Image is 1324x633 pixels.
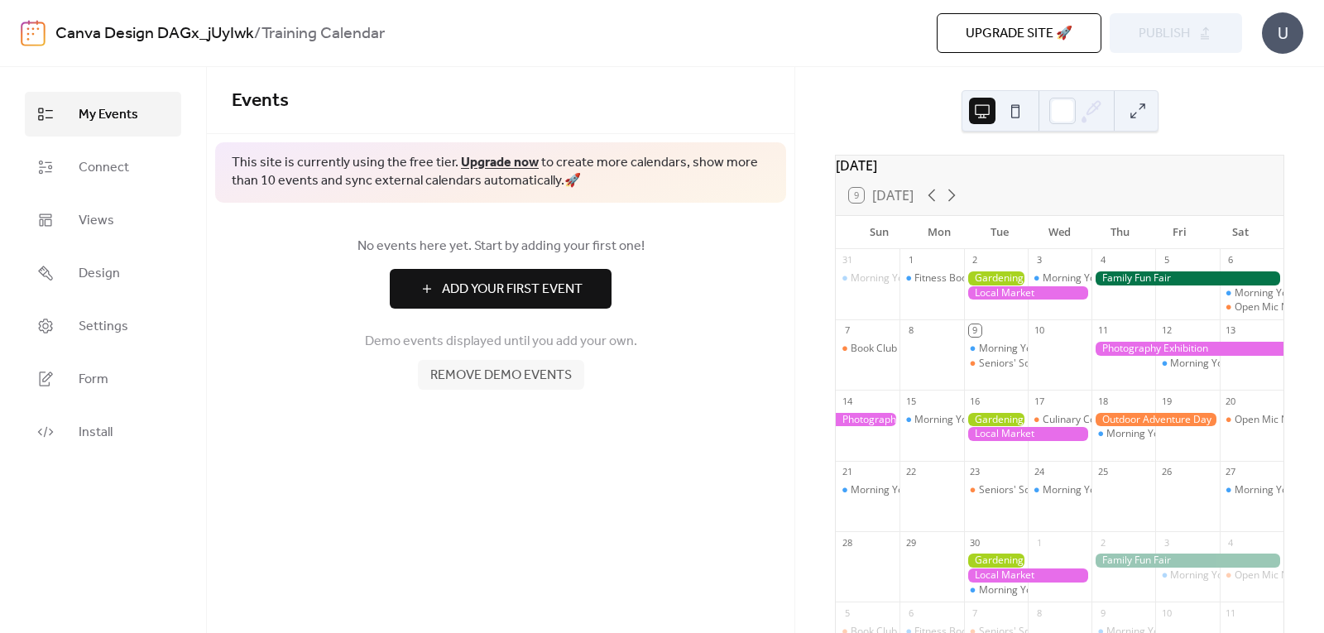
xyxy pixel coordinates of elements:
[1043,483,1131,497] div: Morning Yoga Bliss
[1235,568,1306,583] div: Open Mic Night
[1096,607,1109,619] div: 9
[25,92,181,137] a: My Events
[79,317,128,337] span: Settings
[390,269,612,309] button: Add Your First Event
[1033,324,1045,337] div: 10
[1225,254,1237,266] div: 6
[969,466,981,478] div: 23
[841,395,853,407] div: 14
[79,158,129,178] span: Connect
[365,332,637,352] span: Demo events displayed until you add your own.
[1043,271,1131,285] div: Morning Yoga Bliss
[964,271,1028,285] div: Gardening Workshop
[964,342,1028,356] div: Morning Yoga Bliss
[904,607,917,619] div: 6
[899,413,963,427] div: Morning Yoga Bliss
[841,466,853,478] div: 21
[969,254,981,266] div: 2
[261,18,385,50] b: Training Calendar
[969,324,981,337] div: 9
[914,413,1003,427] div: Morning Yoga Bliss
[418,360,584,390] button: Remove demo events
[904,395,917,407] div: 15
[1160,536,1173,549] div: 3
[1160,395,1173,407] div: 19
[849,216,909,249] div: Sun
[25,304,181,348] a: Settings
[1235,300,1306,314] div: Open Mic Night
[79,423,113,443] span: Install
[964,286,1092,300] div: Local Market
[899,271,963,285] div: Fitness Bootcamp
[1220,413,1283,427] div: Open Mic Night
[1225,536,1237,549] div: 4
[1220,483,1283,497] div: Morning Yoga Bliss
[25,145,181,189] a: Connect
[841,607,853,619] div: 5
[430,366,572,386] span: Remove demo events
[979,583,1067,597] div: Morning Yoga Bliss
[904,254,917,266] div: 1
[969,536,981,549] div: 30
[1170,568,1259,583] div: Morning Yoga Bliss
[1160,324,1173,337] div: 12
[1220,568,1283,583] div: Open Mic Night
[442,280,583,300] span: Add Your First Event
[964,583,1028,597] div: Morning Yoga Bliss
[1155,357,1219,371] div: Morning Yoga Bliss
[1028,271,1091,285] div: Morning Yoga Bliss
[1033,466,1045,478] div: 24
[1091,342,1283,356] div: Photography Exhibition
[1150,216,1211,249] div: Fri
[1160,607,1173,619] div: 10
[461,150,539,175] a: Upgrade now
[1029,216,1090,249] div: Wed
[1170,357,1259,371] div: Morning Yoga Bliss
[851,483,939,497] div: Morning Yoga Bliss
[25,198,181,242] a: Views
[1028,483,1091,497] div: Morning Yoga Bliss
[1160,466,1173,478] div: 26
[909,216,970,249] div: Mon
[979,342,1067,356] div: Morning Yoga Bliss
[232,154,770,191] span: This site is currently using the free tier. to create more calendars, show more than 10 events an...
[79,264,120,284] span: Design
[1091,413,1220,427] div: Outdoor Adventure Day
[969,607,981,619] div: 7
[1091,554,1283,568] div: Family Fun Fair
[1225,395,1237,407] div: 20
[232,237,770,257] span: No events here yet. Start by adding your first one!
[1235,413,1306,427] div: Open Mic Night
[1096,466,1109,478] div: 25
[851,342,946,356] div: Book Club Gathering
[1096,254,1109,266] div: 4
[1091,271,1283,285] div: Family Fun Fair
[979,483,1066,497] div: Seniors' Social Tea
[841,324,853,337] div: 7
[1225,607,1237,619] div: 11
[21,20,46,46] img: logo
[836,342,899,356] div: Book Club Gathering
[1090,216,1150,249] div: Thu
[1106,427,1195,441] div: Morning Yoga Bliss
[79,370,108,390] span: Form
[1033,536,1045,549] div: 1
[836,483,899,497] div: Morning Yoga Bliss
[1033,254,1045,266] div: 3
[1225,466,1237,478] div: 27
[836,156,1283,175] div: [DATE]
[1262,12,1303,54] div: U
[1235,483,1323,497] div: Morning Yoga Bliss
[232,269,770,309] a: Add Your First Event
[1033,395,1045,407] div: 17
[851,271,939,285] div: Morning Yoga Bliss
[937,13,1101,53] button: Upgrade site 🚀
[25,410,181,454] a: Install
[1220,300,1283,314] div: Open Mic Night
[1028,413,1091,427] div: Culinary Cooking Class
[25,251,181,295] a: Design
[914,271,996,285] div: Fitness Bootcamp
[1225,324,1237,337] div: 13
[904,536,917,549] div: 29
[964,427,1092,441] div: Local Market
